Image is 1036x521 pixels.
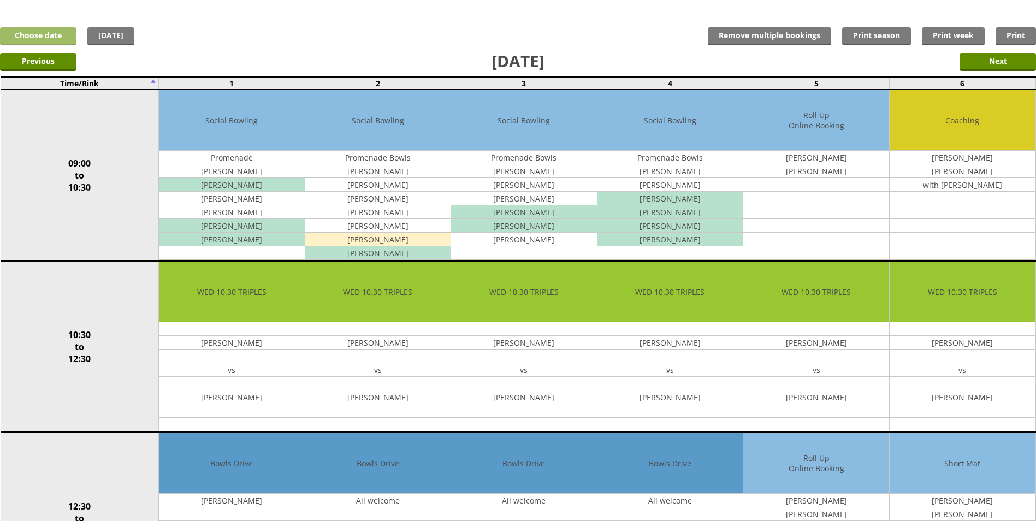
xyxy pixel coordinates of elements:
td: [PERSON_NAME] [159,164,305,178]
td: Bowls Drive [159,433,305,494]
td: [PERSON_NAME] [743,494,889,507]
td: All welcome [597,494,743,507]
td: 5 [743,77,890,90]
td: [PERSON_NAME] [451,390,597,404]
td: [PERSON_NAME] [597,164,743,178]
td: Promenade Bowls [451,151,597,164]
td: 3 [451,77,597,90]
td: Promenade Bowls [597,151,743,164]
td: [PERSON_NAME] [305,246,451,260]
td: WED 10.30 TRIPLES [451,262,597,322]
td: [PERSON_NAME] [451,164,597,178]
a: Print [996,27,1036,45]
td: WED 10.30 TRIPLES [305,262,451,322]
td: [PERSON_NAME] [305,205,451,219]
td: [PERSON_NAME] [305,192,451,205]
td: [PERSON_NAME] [451,233,597,246]
td: [PERSON_NAME] [890,390,1035,404]
td: [PERSON_NAME] [159,178,305,192]
td: Social Bowling [159,90,305,151]
td: 09:00 to 10:30 [1,90,158,261]
td: [PERSON_NAME] [305,233,451,246]
td: [PERSON_NAME] [305,390,451,404]
td: Roll Up Online Booking [743,90,889,151]
td: [PERSON_NAME] [159,219,305,233]
td: [PERSON_NAME] [597,178,743,192]
input: Next [960,53,1036,71]
td: Social Bowling [597,90,743,151]
td: WED 10.30 TRIPLES [159,262,305,322]
td: Coaching [890,90,1035,151]
td: All welcome [305,494,451,507]
td: [PERSON_NAME] [305,336,451,350]
td: Roll Up Online Booking [743,433,889,494]
td: [PERSON_NAME] [305,219,451,233]
td: vs [743,363,889,377]
td: [PERSON_NAME] [451,205,597,219]
td: [PERSON_NAME] [743,336,889,350]
td: [PERSON_NAME] [890,164,1035,178]
td: [PERSON_NAME] [451,336,597,350]
td: vs [159,363,305,377]
td: Bowls Drive [451,433,597,494]
td: 6 [889,77,1035,90]
td: with [PERSON_NAME] [890,178,1035,192]
td: vs [305,363,451,377]
td: [PERSON_NAME] [451,178,597,192]
td: [PERSON_NAME] [597,390,743,404]
td: Promenade Bowls [305,151,451,164]
td: [PERSON_NAME] [305,178,451,192]
td: WED 10.30 TRIPLES [597,262,743,322]
td: [PERSON_NAME] [159,192,305,205]
td: [PERSON_NAME] [159,336,305,350]
td: [PERSON_NAME] [743,151,889,164]
td: [PERSON_NAME] [159,494,305,507]
td: 10:30 to 12:30 [1,261,158,433]
td: [PERSON_NAME] [451,192,597,205]
td: All welcome [451,494,597,507]
td: vs [597,363,743,377]
td: [PERSON_NAME] [597,336,743,350]
td: [PERSON_NAME] [159,233,305,246]
td: [PERSON_NAME] [890,336,1035,350]
td: WED 10.30 TRIPLES [743,262,889,322]
input: Remove multiple bookings [708,27,831,45]
td: [PERSON_NAME] [159,390,305,404]
td: Social Bowling [305,90,451,151]
td: [PERSON_NAME] [743,390,889,404]
td: vs [890,363,1035,377]
td: [PERSON_NAME] [597,205,743,219]
td: Bowls Drive [597,433,743,494]
a: [DATE] [87,27,134,45]
a: Print week [922,27,985,45]
td: [PERSON_NAME] [159,205,305,219]
td: [PERSON_NAME] [890,151,1035,164]
td: [PERSON_NAME] [597,233,743,246]
td: 2 [305,77,451,90]
td: Promenade [159,151,305,164]
td: [PERSON_NAME] [743,164,889,178]
td: [PERSON_NAME] [890,507,1035,521]
a: Print season [842,27,911,45]
td: [PERSON_NAME] [597,219,743,233]
td: Short Mat [890,433,1035,494]
td: 4 [597,77,743,90]
td: Social Bowling [451,90,597,151]
td: 1 [158,77,305,90]
td: vs [451,363,597,377]
td: [PERSON_NAME] [743,507,889,521]
td: [PERSON_NAME] [305,164,451,178]
td: WED 10.30 TRIPLES [890,262,1035,322]
td: [PERSON_NAME] [451,219,597,233]
td: Time/Rink [1,77,158,90]
td: [PERSON_NAME] [597,192,743,205]
td: [PERSON_NAME] [890,494,1035,507]
td: Bowls Drive [305,433,451,494]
